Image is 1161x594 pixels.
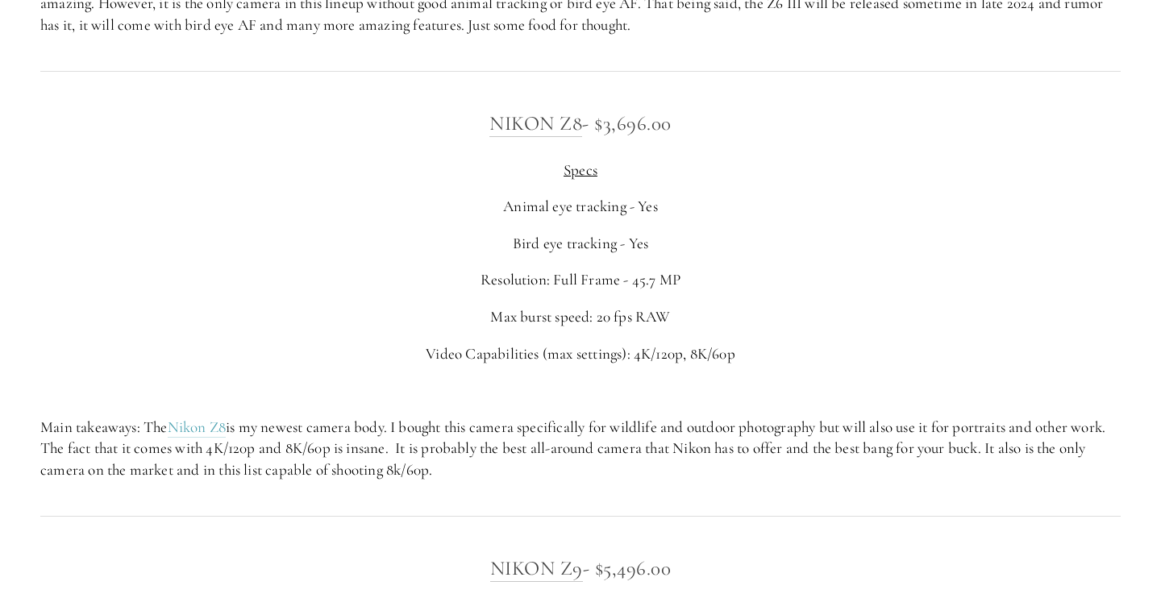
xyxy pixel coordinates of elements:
a: Nikon Z8 [168,417,227,438]
h3: - $5,496.00 [40,552,1121,584]
p: Main takeaways: The is my newest camera body. I bought this camera specifically for wildlife and ... [40,417,1121,481]
span: Specs [564,160,597,179]
p: Animal eye tracking - Yes [40,196,1121,218]
a: Nikon Z8 [489,111,582,137]
a: Nikon Z9 [490,556,583,582]
p: Max burst speed: 20 fps RAW [40,306,1121,328]
p: Resolution: Full Frame - 45.7 MP [40,269,1121,291]
p: Bird eye tracking - Yes [40,233,1121,255]
h3: - $3,696.00 [40,107,1121,139]
p: Video Capabilities (max settings): 4K/120p, 8K/60p [40,343,1121,365]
